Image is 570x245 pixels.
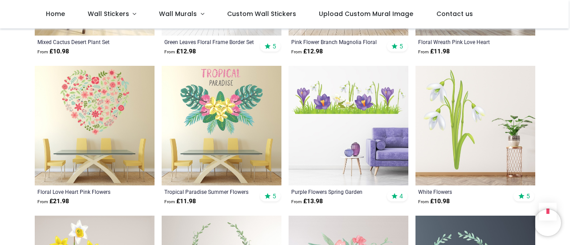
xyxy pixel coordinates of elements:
[37,38,129,45] a: Mixed Cactus Desert Plant Set
[399,192,403,200] span: 4
[37,47,69,56] strong: £ 10.98
[273,42,276,50] span: 5
[164,197,196,206] strong: £ 11.98
[37,197,69,206] strong: £ 21.98
[418,199,429,204] span: From
[415,66,535,185] img: White Flowers Wall Sticker
[164,199,175,204] span: From
[289,66,408,185] img: Purple Flowers Spring Garden Wall Sticker
[291,199,302,204] span: From
[291,38,383,45] a: Pink Flower Branch Magnolia Floral
[164,49,175,54] span: From
[418,49,429,54] span: From
[291,197,323,206] strong: £ 13.98
[37,199,48,204] span: From
[37,188,129,195] a: Floral Love Heart Pink Flowers
[35,66,155,185] img: Floral Love Heart Pink Flowers Wall Sticker
[291,47,323,56] strong: £ 12.98
[534,209,561,236] iframe: Brevo live chat
[46,9,65,18] span: Home
[164,188,256,195] a: Tropical Paradise Summer Flowers
[436,9,473,18] span: Contact us
[418,188,509,195] a: White Flowers
[88,9,129,18] span: Wall Stickers
[159,9,197,18] span: Wall Murals
[164,47,196,56] strong: £ 12.98
[164,38,256,45] a: Green Leaves Floral Frame Border Set
[37,49,48,54] span: From
[418,47,450,56] strong: £ 11.98
[319,9,413,18] span: Upload Custom Mural Image
[418,197,450,206] strong: £ 10.98
[273,192,276,200] span: 5
[399,42,403,50] span: 5
[227,9,296,18] span: Custom Wall Stickers
[526,192,530,200] span: 5
[291,49,302,54] span: From
[291,188,383,195] a: Purple Flowers Spring Garden
[418,38,509,45] a: Floral Wreath Pink Love Heart
[162,66,281,185] img: Tropical Paradise Summer Flowers Wall Sticker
